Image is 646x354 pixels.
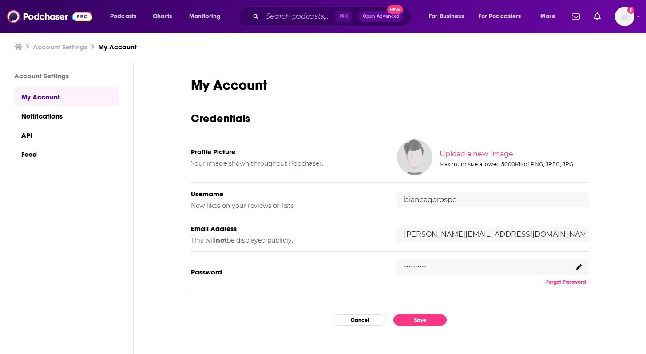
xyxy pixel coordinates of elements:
span: Charts [153,10,172,23]
input: email [397,227,589,242]
p: .......... [404,257,426,270]
h5: Password [191,268,383,276]
div: Maximum size allowed 5000Kb of PNG, JPEG, JPG [440,161,587,167]
a: Charts [147,9,177,24]
img: Your profile image [397,139,432,175]
h5: Username [191,190,383,198]
a: My Account [14,87,119,106]
span: Open Advanced [363,14,400,19]
a: Notifications [14,106,119,125]
button: open menu [104,9,148,24]
b: not [216,236,227,244]
a: API [14,125,119,144]
span: More [540,10,555,23]
svg: Add a profile image [627,7,634,14]
span: For Podcasters [479,10,521,23]
a: Show notifications dropdown [591,9,604,24]
span: Logged in as biancagorospe [615,7,634,26]
button: Show profile menu [615,7,634,26]
h1: My Account [191,76,589,94]
input: username [397,192,589,207]
button: open menu [473,9,534,24]
h5: New likes on your reviews or lists [191,202,383,210]
button: Open AdvancedNew [359,11,404,22]
a: Account Settings [33,43,87,51]
h5: Email Address [191,224,383,233]
span: New [387,5,403,14]
a: Feed [14,144,119,163]
button: open menu [423,9,475,24]
h5: This will be displayed publicly. [191,236,383,244]
input: Search podcasts, credits, & more... [262,9,335,24]
h5: Profile Picture [191,147,383,156]
a: My Account [98,43,137,51]
span: Monitoring [189,10,221,23]
div: Search podcasts, credits, & more... [246,6,420,27]
span: ⌘ K [335,11,352,22]
img: User Profile [615,7,634,26]
a: Show notifications dropdown [568,9,583,24]
span: Podcasts [110,10,136,23]
button: open menu [183,9,232,24]
h3: Credentials [191,111,589,125]
button: open menu [534,9,567,24]
span: For Business [429,10,464,23]
h5: Your image shown throughout Podchaser. [191,159,383,167]
button: Cancel [333,314,386,326]
button: Save [393,314,447,326]
h3: Account Settings [14,72,119,80]
img: Podchaser - Follow, Share and Rate Podcasts [7,8,92,25]
button: Forgot Password [543,278,589,286]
